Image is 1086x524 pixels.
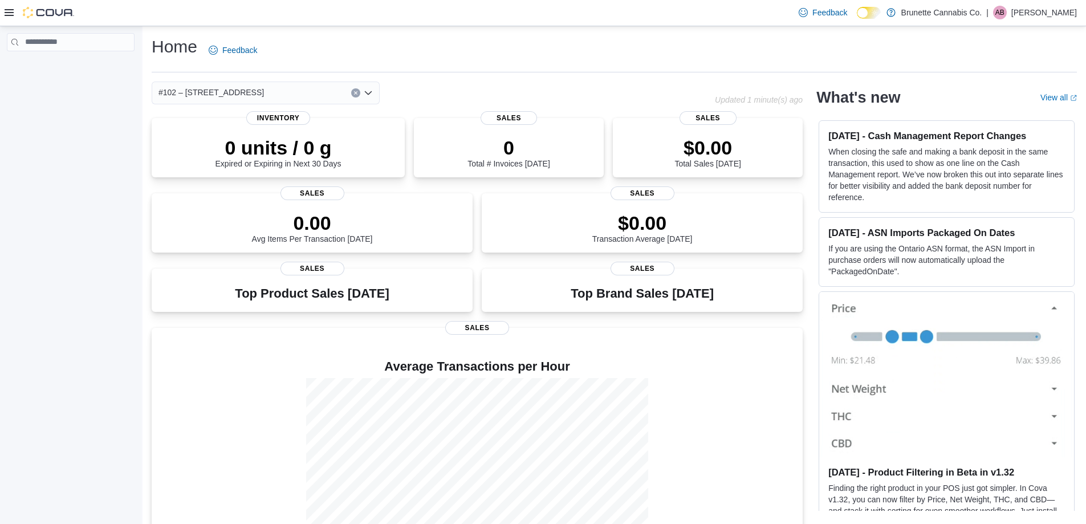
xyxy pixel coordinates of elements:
[674,136,741,168] div: Total Sales [DATE]
[674,136,741,159] p: $0.00
[592,212,693,234] p: $0.00
[680,111,737,125] span: Sales
[161,360,794,373] h4: Average Transactions per Hour
[816,88,900,107] h2: What's new
[246,111,310,125] span: Inventory
[445,321,509,335] span: Sales
[1040,93,1077,102] a: View allExternal link
[1011,6,1077,19] p: [PERSON_NAME]
[7,54,135,81] nav: Complex example
[828,146,1065,203] p: When closing the safe and making a bank deposit in the same transaction, this used to show as one...
[794,1,852,24] a: Feedback
[351,88,360,98] button: Clear input
[23,7,74,18] img: Cova
[571,287,714,300] h3: Top Brand Sales [DATE]
[995,6,1004,19] span: AB
[467,136,550,159] p: 0
[467,136,550,168] div: Total # Invoices [DATE]
[901,6,982,19] p: Brunette Cannabis Co.
[592,212,693,243] div: Transaction Average [DATE]
[1070,95,1077,101] svg: External link
[828,466,1065,478] h3: [DATE] - Product Filtering in Beta in v1.32
[204,39,262,62] a: Feedback
[993,6,1007,19] div: Alayna Bosmans
[828,227,1065,238] h3: [DATE] - ASN Imports Packaged On Dates
[280,186,344,200] span: Sales
[252,212,373,243] div: Avg Items Per Transaction [DATE]
[152,35,197,58] h1: Home
[280,262,344,275] span: Sales
[235,287,389,300] h3: Top Product Sales [DATE]
[828,243,1065,277] p: If you are using the Ontario ASN format, the ASN Import in purchase orders will now automatically...
[158,86,264,99] span: #102 – [STREET_ADDRESS]
[715,95,803,104] p: Updated 1 minute(s) ago
[252,212,373,234] p: 0.00
[481,111,538,125] span: Sales
[215,136,341,159] p: 0 units / 0 g
[857,7,881,19] input: Dark Mode
[611,262,674,275] span: Sales
[986,6,989,19] p: |
[812,7,847,18] span: Feedback
[215,136,341,168] div: Expired or Expiring in Next 30 Days
[611,186,674,200] span: Sales
[222,44,257,56] span: Feedback
[364,88,373,98] button: Open list of options
[828,130,1065,141] h3: [DATE] - Cash Management Report Changes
